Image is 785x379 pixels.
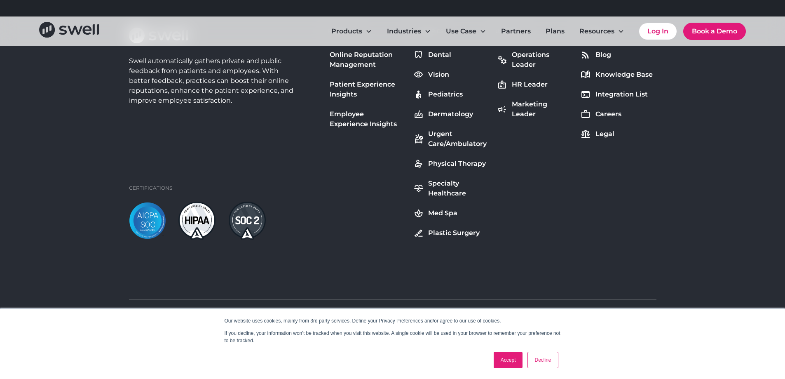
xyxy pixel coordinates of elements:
[412,108,489,121] a: Dermatology
[412,48,489,61] a: Dental
[225,317,561,325] p: Our website uses cookies, mainly from 3rd party services. Define your Privacy Preferences and/or ...
[579,88,654,101] a: Integration List
[412,88,489,101] a: Pediatrics
[683,23,746,40] a: Book a Demo
[428,228,480,238] div: Plastic Surgery
[428,179,487,198] div: Specialty Healthcare
[446,26,476,36] div: Use Case
[595,89,648,99] div: Integration List
[644,290,785,379] iframe: Chat Widget
[595,50,611,60] div: Blog
[428,50,451,60] div: Dental
[225,330,561,344] p: If you decline, your information won’t be tracked when you visit this website. A single cookie wi...
[380,23,438,40] div: Industries
[579,68,654,81] a: Knowledge Base
[428,129,487,149] div: Urgent Care/Ambulatory
[595,70,653,80] div: Knowledge Base
[428,208,457,218] div: Med Spa
[494,23,537,40] a: Partners
[428,109,473,119] div: Dermatology
[512,80,548,89] div: HR Leader
[330,80,403,99] div: Patient Experience Insights
[328,48,405,71] a: Online Reputation Management
[439,23,493,40] div: Use Case
[412,157,489,170] a: Physical Therapy
[428,159,486,169] div: Physical Therapy
[330,50,403,70] div: Online Reputation Management
[579,48,654,61] a: Blog
[579,127,654,141] a: Legal
[573,23,631,40] div: Resources
[579,108,654,121] a: Careers
[494,352,523,368] a: Accept
[495,98,572,121] a: Marketing Leader
[412,177,489,200] a: Specialty Healthcare
[229,202,266,240] img: soc2-dark.png
[512,99,571,119] div: Marketing Leader
[328,78,405,101] a: Patient Experience Insights
[129,56,297,106] div: Swell automatically gathers private and public feedback from patients and employees. With better ...
[428,89,463,99] div: Pediatrics
[595,129,614,139] div: Legal
[579,26,614,36] div: Resources
[595,109,621,119] div: Careers
[412,127,489,151] a: Urgent Care/Ambulatory
[412,226,489,240] a: Plastic Surgery
[328,108,405,131] a: Employee Experience Insights
[639,23,677,40] a: Log In
[39,22,99,40] a: home
[325,23,379,40] div: Products
[331,26,362,36] div: Products
[387,26,421,36] div: Industries
[495,78,572,91] a: HR Leader
[512,50,571,70] div: Operations Leader
[539,23,571,40] a: Plans
[527,352,558,368] a: Decline
[495,48,572,71] a: Operations Leader
[129,184,172,192] div: Certifications
[412,207,489,220] a: Med Spa
[330,109,403,129] div: Employee Experience Insights
[178,202,216,240] img: hipaa-light.png
[412,68,489,81] a: Vision
[428,70,449,80] div: Vision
